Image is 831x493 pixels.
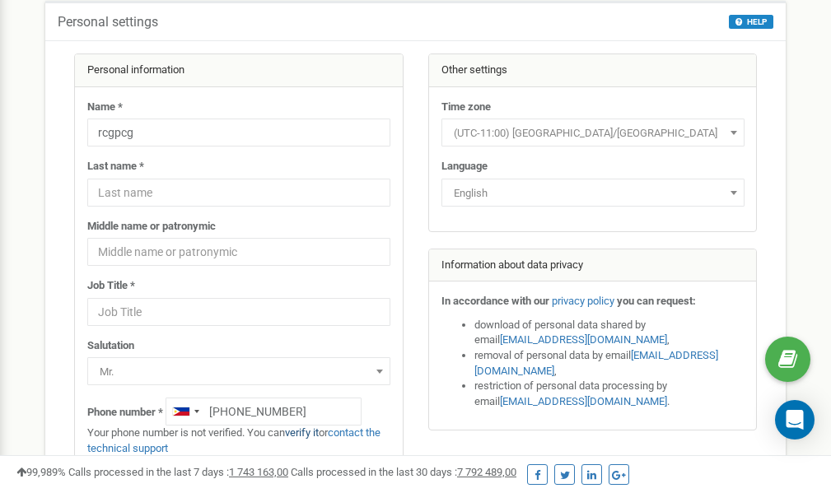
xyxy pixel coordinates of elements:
[16,466,66,478] span: 99,989%
[93,360,385,384] span: Mr.
[87,357,390,385] span: Mr.
[87,278,135,294] label: Job Title *
[775,400,815,440] div: Open Intercom Messenger
[87,298,390,326] input: Job Title
[166,398,362,426] input: +1-800-555-55-55
[552,295,614,307] a: privacy policy
[285,426,319,439] a: verify it
[87,100,123,115] label: Name *
[441,179,745,207] span: English
[474,379,745,409] li: restriction of personal data processing by email .
[229,466,288,478] u: 1 743 163,00
[87,405,163,421] label: Phone number *
[87,219,216,235] label: Middle name or patronymic
[474,318,745,348] li: download of personal data shared by email ,
[87,338,134,354] label: Salutation
[291,466,516,478] span: Calls processed in the last 30 days :
[87,159,144,174] label: Last name *
[447,122,739,145] span: (UTC-11:00) Pacific/Midway
[429,249,757,282] div: Information about data privacy
[87,179,390,207] input: Last name
[441,100,491,115] label: Time zone
[87,426,390,456] p: Your phone number is not verified. You can or
[87,426,380,454] a: contact the technical support
[87,119,390,147] input: Name
[447,182,739,205] span: English
[87,238,390,266] input: Middle name or patronymic
[58,15,158,30] h5: Personal settings
[729,15,773,29] button: HELP
[68,466,288,478] span: Calls processed in the last 7 days :
[166,398,204,425] div: Telephone country code
[441,159,488,174] label: Language
[429,54,757,87] div: Other settings
[617,295,696,307] strong: you can request:
[457,466,516,478] u: 7 792 489,00
[500,333,667,346] a: [EMAIL_ADDRESS][DOMAIN_NAME]
[500,395,667,407] a: [EMAIL_ADDRESS][DOMAIN_NAME]
[441,119,745,147] span: (UTC-11:00) Pacific/Midway
[441,295,549,307] strong: In accordance with our
[474,349,718,377] a: [EMAIL_ADDRESS][DOMAIN_NAME]
[474,348,745,379] li: removal of personal data by email ,
[75,54,403,87] div: Personal information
